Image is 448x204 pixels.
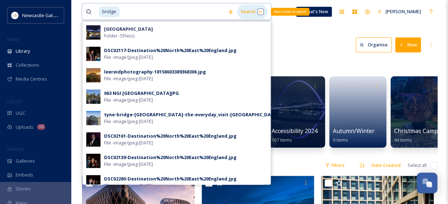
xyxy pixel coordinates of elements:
a: What's New [296,7,332,17]
span: Newcastle Gateshead Initiative [22,12,88,19]
a: INTEGRATIONCanvaView Items [82,73,143,148]
img: 87ccf3f8-f9f3-4d4a-a005-7d7bbaf552ba.jpg [86,132,101,147]
a: [PERSON_NAME] [374,5,424,19]
span: File - image/jpeg - [DATE] [104,161,153,168]
span: Media Centres [16,76,47,82]
span: Stories [16,185,31,192]
span: Autumn/Winter Partner Submissions 2025 [333,127,446,135]
span: 0 items [333,137,348,143]
button: New [395,37,421,52]
div: leereidphotography-18158603389368306.jpg [104,68,206,75]
span: Collections [16,62,39,68]
a: Organise [356,37,395,52]
div: Date Created [368,158,404,172]
img: 29631c26-d022-4013-9b7d-404ba05d1c0b.jpg [86,90,101,104]
span: Embeds [16,172,33,178]
div: Press Enter to search [271,8,309,16]
span: MEDIA [7,37,20,42]
span: bridge [99,6,120,17]
span: File - image/jpeg - [DATE] [104,118,153,125]
button: Organise [356,37,392,52]
div: tyne-bridge-[GEOGRAPHIC_DATA]-the-everyday_visit-[GEOGRAPHIC_DATA]jpg [104,111,287,118]
div: DSC02280-Destination%20North%20East%20England.jpg [104,175,237,182]
img: 877ba6da-9de8-40b2-914b-e2b429663390.jpg [86,175,101,189]
div: DSC02117-Destination%20North%20East%20England.jpg [104,47,237,54]
span: UGC [16,110,25,117]
a: Autumn/Winter Partner Submissions 20250 items [333,128,446,143]
span: 167 items [272,137,292,143]
button: Open Chat [417,173,437,193]
span: File - image/jpeg - [DATE] [104,182,153,189]
img: 611c6562-9482-49f3-879d-78f01196caac.jpg [86,47,101,61]
div: 063 NGI [GEOGRAPHIC_DATA]JPG [104,90,179,97]
span: Select all [408,162,427,169]
div: Search [237,5,267,19]
a: Accessibility 2024167 items [272,128,318,143]
span: Folder - 5 file(s) [104,32,134,39]
span: WIDGETS [7,147,24,152]
img: e8dbb720-575f-4df4-a030-0dd6ab804c88.jpg [86,68,101,82]
span: Accessibility 2024 [272,127,318,135]
div: 14 [37,124,45,130]
img: DqD9wEUd_400x400.jpg [11,12,19,19]
div: DSC02139-Destination%20North%20East%20England.jpg [104,154,237,161]
span: Library [16,48,30,55]
span: File - image/jpeg - [DATE] [104,139,153,146]
span: [PERSON_NAME] [386,8,421,15]
span: 1380 file s [82,162,101,169]
div: Filters [321,158,348,172]
span: COLLECT [7,99,22,104]
span: File - image/jpeg - [DATE] [104,97,153,103]
img: 2fc25835-56f8-4f1e-97f1-51875d0267f0.jpg [86,154,101,168]
span: File - image/jpeg - [DATE] [104,54,153,61]
strong: [GEOGRAPHIC_DATA] [104,26,153,32]
img: f23fcc24-6dbb-4195-a5d5-5947d7bd07dd.jpg [86,25,101,40]
span: File - image/jpeg - [DATE] [104,75,153,82]
img: f274acd7-2b6d-4ce4-b98c-ae00d6a57ffd.jpg [86,111,101,125]
span: Uploads [16,124,34,131]
span: Galleries [16,158,35,164]
span: 94 items [394,137,412,143]
div: DSC02161-Destination%20North%20East%20England.jpg [104,133,237,139]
